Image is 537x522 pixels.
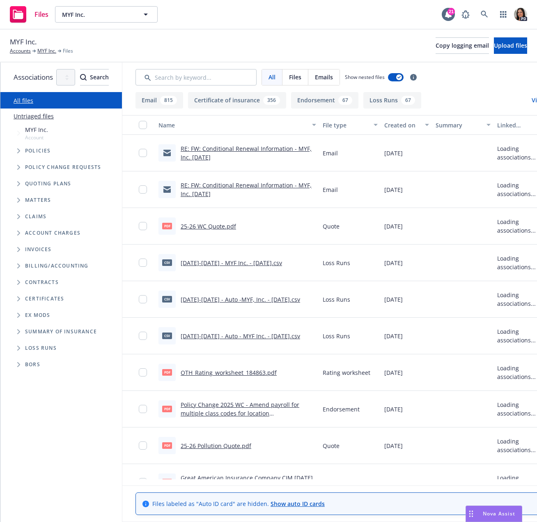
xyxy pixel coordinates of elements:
a: [DATE]-[DATE] - Auto -MYF, Inc. - [DATE].csv [181,296,300,303]
a: Switch app [495,6,512,23]
span: [DATE] [384,368,403,377]
input: Toggle Row Selected [139,295,147,303]
span: Claims [25,214,46,219]
span: [DATE] [384,222,403,231]
span: [DATE] [384,332,403,340]
div: Summary [436,121,482,129]
span: [DATE] [384,185,403,194]
span: Quoting plans [25,181,71,186]
a: OTH_Rating_worksheet_184863.pdf [181,369,277,376]
span: MYF Inc. [10,37,37,47]
span: Files [289,73,301,81]
span: pdf [162,369,172,375]
button: Email [135,92,183,109]
span: Certificates [25,296,64,301]
span: Files labeled as "Auto ID card" are hidden. [152,499,325,508]
a: Report a Bug [457,6,474,23]
input: Select all [139,121,147,129]
input: Search by keyword... [135,69,257,85]
span: Billing/Accounting [25,263,89,268]
a: [DATE]-[DATE] - MYF Inc. - [DATE].csv [181,259,282,267]
span: Loss Runs [25,346,57,351]
span: Loss Runs [323,259,350,267]
span: Matters [25,198,51,203]
button: Loss Runs [363,92,421,109]
button: Created on [381,115,432,135]
span: Policies [25,148,51,153]
span: Associations [14,72,53,83]
span: Email [323,185,338,194]
span: [DATE] [384,405,403,413]
span: Rating worksheet [323,368,370,377]
input: Toggle Row Selected [139,332,147,340]
span: Loss Runs [323,295,350,304]
button: SearchSearch [80,69,109,85]
span: [DATE] [384,441,403,450]
div: Created on [384,121,420,129]
input: Toggle Row Selected [139,259,147,267]
span: [DATE] [384,478,403,487]
div: Tree Example [0,124,122,258]
span: Loss Runs [323,478,350,487]
span: pdf [162,223,172,229]
input: Toggle Row Selected [139,368,147,376]
div: Folder Tree Example [0,258,122,373]
button: Certificate of insurance [188,92,286,109]
a: Great American Insurance Company CIM [DATE] - [DATE] Loss Runs - Valued [DATE].pdf [181,474,313,490]
span: BORs [25,362,40,367]
a: Accounts [10,47,31,55]
span: Upload files [494,42,527,49]
span: Policy change requests [25,165,101,170]
button: Nova Assist [466,506,522,522]
span: Quote [323,441,340,450]
button: Endorsement [291,92,358,109]
span: csv [162,296,172,302]
a: Untriaged files [14,112,54,120]
a: Files [7,3,52,26]
span: Invoices [25,247,52,252]
span: csv [162,333,172,339]
span: Emails [315,73,333,81]
span: Ex Mods [25,313,50,318]
input: Toggle Row Selected [139,478,147,486]
span: Account charges [25,231,80,236]
span: Nova Assist [483,510,515,517]
button: MYF Inc. [55,6,158,23]
span: Quote [323,222,340,231]
a: RE: FW: Conditional Renewal Information - MYF, Inc. [DATE] [181,145,312,161]
a: RE: FW: Conditional Renewal Information - MYF, Inc. [DATE] [181,181,312,198]
input: Toggle Row Selected [139,149,147,157]
span: Email [323,149,338,157]
a: MYF Inc. [37,47,56,55]
div: 67 [401,96,415,105]
button: Name [155,115,319,135]
div: 21 [447,8,455,15]
a: Show auto ID cards [271,500,325,508]
span: MYF Inc. [62,10,133,19]
button: Upload files [494,37,527,54]
span: Account [25,134,48,141]
div: 67 [338,96,352,105]
button: Copy logging email [436,37,489,54]
span: Files [63,47,73,55]
a: Search [476,6,493,23]
span: MYF Inc. [25,125,48,134]
span: Files [34,11,48,18]
img: photo [514,8,527,21]
span: csv [162,259,172,266]
a: [DATE]-[DATE] - Auto - MYF Inc. - [DATE].csv [181,332,300,340]
span: Copy logging email [436,42,489,49]
span: [DATE] [384,295,403,304]
div: Name [158,121,307,129]
input: Toggle Row Selected [139,405,147,413]
span: pdf [162,406,172,412]
span: Loss Runs [323,332,350,340]
span: [DATE] [384,149,403,157]
span: pdf [162,479,172,485]
div: 815 [160,96,177,105]
span: Contracts [25,280,59,285]
a: 25-26 WC Quote.pdf [181,222,236,230]
input: Toggle Row Selected [139,441,147,450]
a: All files [14,97,33,104]
span: pdf [162,442,172,448]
